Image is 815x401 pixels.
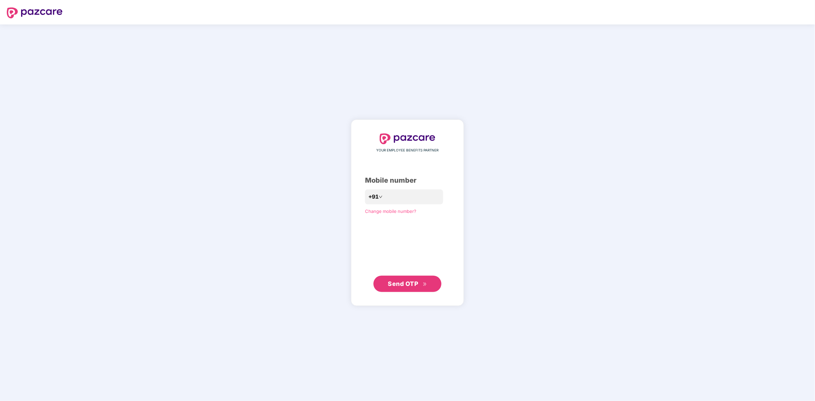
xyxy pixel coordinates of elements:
span: Send OTP [388,280,418,287]
img: logo [7,7,63,18]
span: YOUR EMPLOYEE BENEFITS PARTNER [377,148,439,153]
span: +91 [368,193,379,201]
div: Mobile number [365,175,450,186]
span: down [379,195,383,199]
span: double-right [423,282,427,287]
img: logo [380,133,435,144]
a: Change mobile number? [365,208,416,214]
button: Send OTPdouble-right [374,276,441,292]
